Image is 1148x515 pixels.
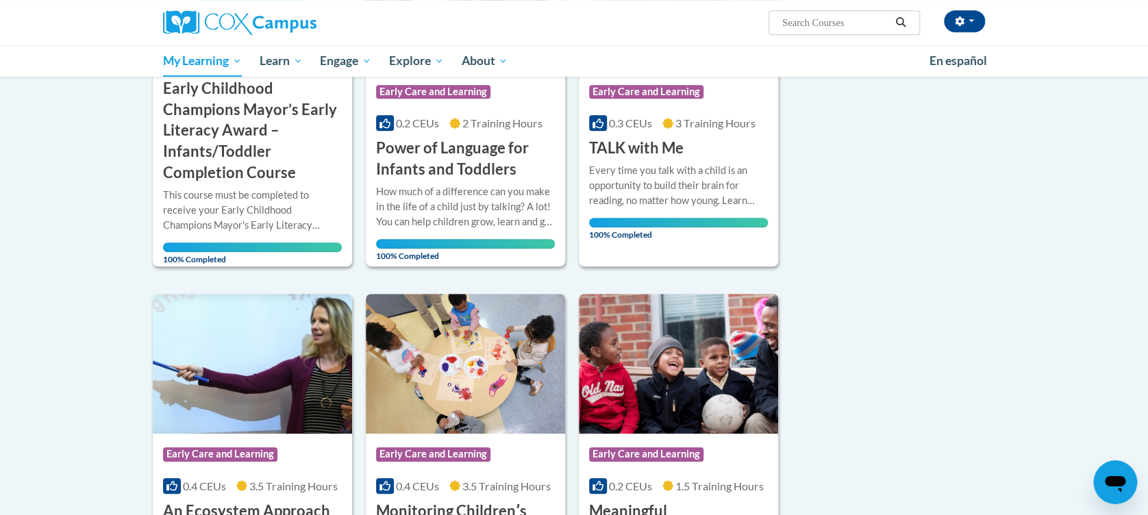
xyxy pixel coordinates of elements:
div: Your progress [376,239,555,249]
iframe: Button to launch messaging window [1093,460,1137,504]
a: Learn [251,45,312,77]
div: Every time you talk with a child is an opportunity to build their brain for reading, no matter ho... [589,163,768,208]
a: Engage [311,45,380,77]
span: 3.5 Training Hours [249,479,338,492]
span: Engage [320,53,371,69]
span: 0.2 CEUs [396,116,439,129]
div: Main menu [142,45,1006,77]
div: Your progress [589,218,768,227]
a: En español [920,47,995,75]
span: My Learning [163,53,242,69]
span: Early Care and Learning [589,447,703,461]
span: Learn [260,53,303,69]
span: En español [929,53,986,68]
span: Early Care and Learning [163,447,277,461]
img: Cox Campus [163,10,316,35]
div: This course must be completed to receive your Early Childhood Champions Mayor's Early Literacy Aw... [163,188,342,233]
img: Course Logo [366,294,565,434]
a: About [453,45,517,77]
h3: Early Childhood Champions Mayor’s Early Literacy Award – Infants/Toddler Completion Course [163,78,342,184]
button: Account Settings [944,10,985,32]
input: Search Courses [781,14,890,31]
h3: Power of Language for Infants and Toddlers [376,138,555,180]
span: Early Care and Learning [376,85,490,99]
a: My Learning [154,45,251,77]
span: 100% Completed [589,218,768,240]
span: Early Care and Learning [589,85,703,99]
span: 100% Completed [376,239,555,261]
span: Explore [389,53,444,69]
span: 3.5 Training Hours [462,479,551,492]
img: Course Logo [579,294,778,434]
span: 1.5 Training Hours [675,479,764,492]
span: 2 Training Hours [462,116,542,129]
span: 0.4 CEUs [183,479,226,492]
h3: TALK with Me [589,138,684,159]
span: About [461,53,508,69]
span: Early Care and Learning [376,447,490,461]
span: 0.2 CEUs [609,479,652,492]
a: Explore [380,45,453,77]
div: Your progress [163,242,342,252]
button: Search [890,14,911,31]
span: 3 Training Hours [675,116,756,129]
span: 0.4 CEUs [396,479,439,492]
div: How much of a difference can you make in the life of a child just by talking? A lot! You can help... [376,184,555,229]
img: Course Logo [153,294,352,434]
a: Cox Campus [163,10,423,35]
span: 0.3 CEUs [609,116,652,129]
span: 100% Completed [163,242,342,264]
